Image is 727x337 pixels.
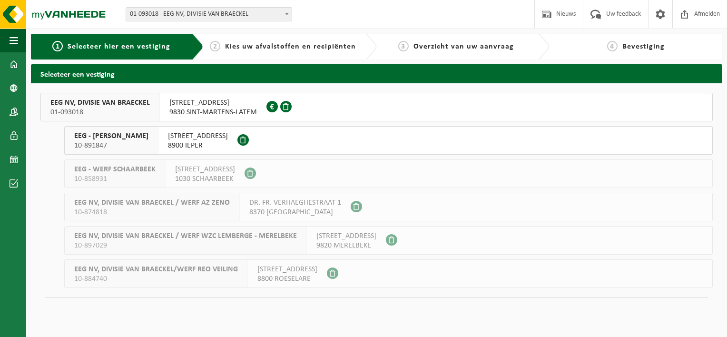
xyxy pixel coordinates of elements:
[168,141,228,150] span: 8900 IEPER
[50,98,150,108] span: EEG NV, DIVISIE VAN BRAECKEL
[74,174,156,184] span: 10-858931
[316,231,376,241] span: [STREET_ADDRESS]
[249,198,341,208] span: DR. FR. VERHAEGHESTRAAT 1
[168,131,228,141] span: [STREET_ADDRESS]
[257,265,317,274] span: [STREET_ADDRESS]
[126,7,292,21] span: 01-093018 - EEG NV, DIVISIE VAN BRAECKEL
[74,141,148,150] span: 10-891847
[175,174,235,184] span: 1030 SCHAARBEEK
[169,98,257,108] span: [STREET_ADDRESS]
[622,43,665,50] span: Bevestiging
[74,231,297,241] span: EEG NV, DIVISIE VAN BRAECKEL / WERF WZC LEMBERGE - MERELBEKE
[413,43,514,50] span: Overzicht van uw aanvraag
[169,108,257,117] span: 9830 SINT-MARTENS-LATEM
[126,8,292,21] span: 01-093018 - EEG NV, DIVISIE VAN BRAECKEL
[74,241,297,250] span: 10-897029
[74,198,230,208] span: EEG NV, DIVISIE VAN BRAECKEL / WERF AZ ZENO
[31,64,722,83] h2: Selecteer een vestiging
[74,274,238,284] span: 10-884740
[210,41,220,51] span: 2
[607,41,618,51] span: 4
[68,43,170,50] span: Selecteer hier een vestiging
[50,108,150,117] span: 01-093018
[74,165,156,174] span: EEG - WERF SCHAARBEEK
[40,93,713,121] button: EEG NV, DIVISIE VAN BRAECKEL 01-093018 [STREET_ADDRESS]9830 SINT-MARTENS-LATEM
[249,208,341,217] span: 8370 [GEOGRAPHIC_DATA]
[52,41,63,51] span: 1
[316,241,376,250] span: 9820 MERELBEKE
[398,41,409,51] span: 3
[74,265,238,274] span: EEG NV, DIVISIE VAN BRAECKEL/WERF REO VEILING
[175,165,235,174] span: [STREET_ADDRESS]
[257,274,317,284] span: 8800 ROESELARE
[74,208,230,217] span: 10-874818
[225,43,356,50] span: Kies uw afvalstoffen en recipiënten
[64,126,713,155] button: EEG - [PERSON_NAME] 10-891847 [STREET_ADDRESS]8900 IEPER
[74,131,148,141] span: EEG - [PERSON_NAME]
